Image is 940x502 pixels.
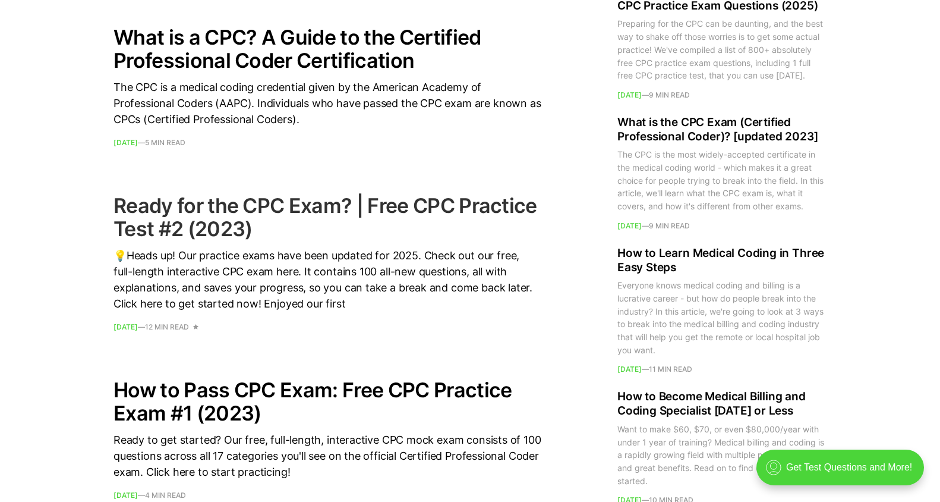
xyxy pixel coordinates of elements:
iframe: portal-trigger [746,444,940,502]
div: 💡Heads up! Our practice exams have been updated for 2025. Check out our free, full-length interac... [113,247,541,312]
h2: Ready for the CPC Exam? | Free CPC Practice Test #2 (2023) [113,194,541,240]
a: What is a CPC? A Guide to the Certified Professional Coder Certification The CPC is a medical cod... [113,26,541,146]
footer: — [617,366,827,374]
a: How to Learn Medical Coding in Three Easy Steps Everyone knows medical coding and billing is a lu... [617,246,827,374]
time: [DATE] [113,138,138,147]
div: The CPC is a medical coding credential given by the American Academy of Professional Coders (AAPC... [113,79,541,127]
span: 5 min read [145,139,185,146]
h2: What is a CPC? A Guide to the Certified Professional Coder Certification [113,26,541,72]
span: 9 min read [649,92,690,99]
span: 4 min read [145,492,186,499]
h2: What is the CPC Exam (Certified Professional Coder)? [updated 2023] [617,115,827,144]
span: 9 min read [649,222,690,230]
time: [DATE] [113,322,138,331]
div: Want to make $60, $70, or even $80,000/year with under 1 year of training? Medical billing and co... [617,423,827,487]
a: What is the CPC Exam (Certified Professional Coder)? [updated 2023] The CPC is the most widely-ac... [617,115,827,230]
footer: — [113,492,541,499]
div: The CPC is the most widely-accepted certificate in the medical coding world - which makes it a gr... [617,149,827,213]
a: How to Pass CPC Exam: Free CPC Practice Exam #1 (2023) Ready to get started? Our free, full-lengt... [113,378,541,499]
div: Ready to get started? Our free, full-length, interactive CPC mock exam consists of 100 questions ... [113,432,541,480]
footer: — [113,324,541,331]
time: [DATE] [113,491,138,500]
h2: How to Become Medical Billing and Coding Specialist [DATE] or Less [617,390,827,419]
span: 11 min read [649,366,692,374]
time: [DATE] [617,221,642,230]
footer: — [113,139,541,146]
time: [DATE] [617,365,642,374]
div: Preparing for the CPC can be daunting, and the best way to shake off those worries is to get some... [617,18,827,82]
div: Everyone knows medical coding and billing is a lucrative career - but how do people break into th... [617,280,827,357]
a: Ready for the CPC Exam? | Free CPC Practice Test #2 (2023) 💡Heads up! Our practice exams have bee... [113,194,541,331]
footer: — [617,222,827,230]
h2: How to Learn Medical Coding in Three Easy Steps [617,246,827,275]
time: [DATE] [617,90,642,99]
h2: How to Pass CPC Exam: Free CPC Practice Exam #1 (2023) [113,378,541,425]
footer: — [617,92,827,99]
span: 12 min read [145,324,189,331]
